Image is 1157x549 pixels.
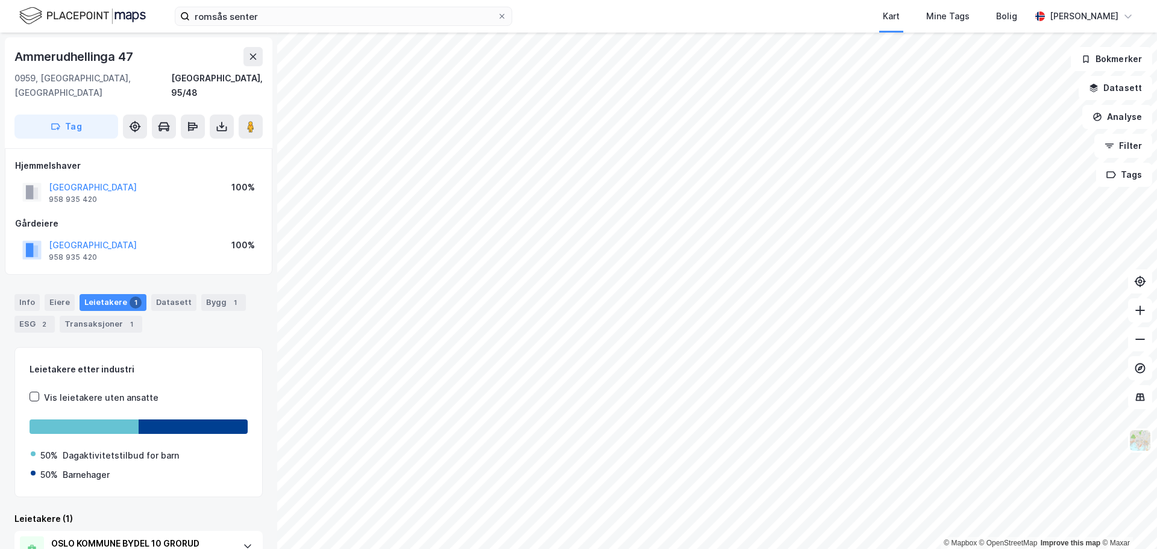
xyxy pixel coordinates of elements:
button: Datasett [1079,76,1152,100]
div: 0959, [GEOGRAPHIC_DATA], [GEOGRAPHIC_DATA] [14,71,171,100]
a: OpenStreetMap [979,539,1038,547]
div: 958 935 420 [49,195,97,204]
div: Eiere [45,294,75,311]
div: Dagaktivitetstilbud for barn [63,448,179,463]
div: Hjemmelshaver [15,158,262,173]
img: logo.f888ab2527a4732fd821a326f86c7f29.svg [19,5,146,27]
div: Kart [883,9,900,24]
div: Leietakere (1) [14,512,263,526]
div: 958 935 420 [49,253,97,262]
div: Vis leietakere uten ansatte [44,391,158,405]
div: Ammerudhellinga 47 [14,47,135,66]
div: Bolig [996,9,1017,24]
div: Transaksjoner [60,316,142,333]
div: Datasett [151,294,196,311]
div: 100% [231,238,255,253]
input: Søk på adresse, matrikkel, gårdeiere, leietakere eller personer [190,7,497,25]
div: Leietakere [80,294,146,311]
button: Bokmerker [1071,47,1152,71]
img: Z [1129,429,1152,452]
a: Improve this map [1041,539,1100,547]
button: Tags [1096,163,1152,187]
div: Bygg [201,294,246,311]
div: Info [14,294,40,311]
div: 2 [38,318,50,330]
button: Tag [14,115,118,139]
div: Leietakere etter industri [30,362,248,377]
div: [PERSON_NAME] [1050,9,1118,24]
iframe: Chat Widget [1097,491,1157,549]
div: [GEOGRAPHIC_DATA], 95/48 [171,71,263,100]
div: 50% [40,468,58,482]
div: ESG [14,316,55,333]
div: 50% [40,448,58,463]
div: 1 [130,296,142,309]
div: Barnehager [63,468,110,482]
div: 100% [231,180,255,195]
div: 1 [229,296,241,309]
a: Mapbox [944,539,977,547]
div: 1 [125,318,137,330]
button: Filter [1094,134,1152,158]
button: Analyse [1082,105,1152,129]
div: Mine Tags [926,9,970,24]
div: Gårdeiere [15,216,262,231]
